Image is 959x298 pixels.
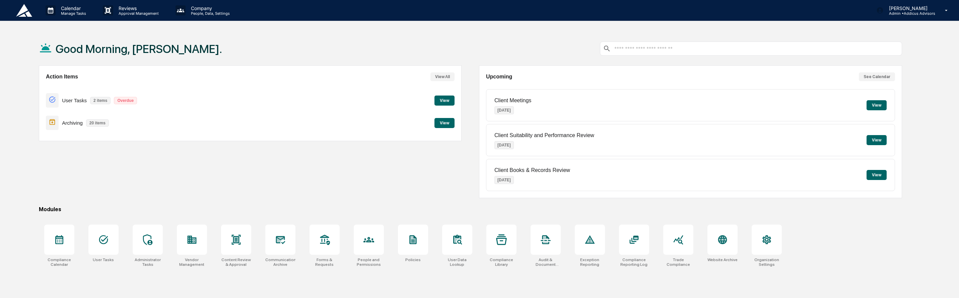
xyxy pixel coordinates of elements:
div: Exception Reporting [575,257,605,267]
p: User Tasks [62,98,87,103]
button: View [434,118,455,128]
h1: Good Morning, [PERSON_NAME]. [56,42,222,56]
p: Archiving [62,120,83,126]
p: Client Books & Records Review [494,167,570,173]
p: Overdue [114,97,137,104]
button: View All [430,72,455,81]
p: 20 items [86,119,109,127]
img: logo [16,4,32,17]
h2: Action Items [46,74,78,80]
p: 2 items [90,97,111,104]
div: Content Review & Approval [221,257,251,267]
button: View [867,100,887,110]
div: Forms & Requests [310,257,340,267]
div: Compliance Library [486,257,517,267]
p: People, Data, Settings [186,11,233,16]
div: Policies [405,257,421,262]
p: Manage Tasks [56,11,89,16]
p: [PERSON_NAME] [884,5,935,11]
p: [DATE] [494,176,514,184]
div: Compliance Reporting Log [619,257,649,267]
div: Communications Archive [265,257,295,267]
div: Trade Compliance [663,257,693,267]
p: Reviews [113,5,162,11]
div: People and Permissions [354,257,384,267]
p: [DATE] [494,141,514,149]
p: Client Meetings [494,98,531,104]
button: View [867,170,887,180]
div: User Tasks [93,257,114,262]
p: Admin • Addicus Advisors [884,11,935,16]
a: View [434,119,455,126]
p: Approval Management [113,11,162,16]
button: View [867,135,887,145]
button: See Calendar [859,72,895,81]
button: View [434,96,455,106]
div: User Data Lookup [442,257,472,267]
p: Company [186,5,233,11]
div: Organization Settings [752,257,782,267]
div: Vendor Management [177,257,207,267]
div: Modules [39,206,902,213]
a: View [434,97,455,103]
h2: Upcoming [486,74,512,80]
div: Administrator Tasks [133,257,163,267]
p: Calendar [56,5,89,11]
p: [DATE] [494,106,514,114]
div: Audit & Document Logs [531,257,561,267]
p: Client Suitability and Performance Review [494,132,594,138]
div: Website Archive [707,257,738,262]
div: Compliance Calendar [44,257,74,267]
